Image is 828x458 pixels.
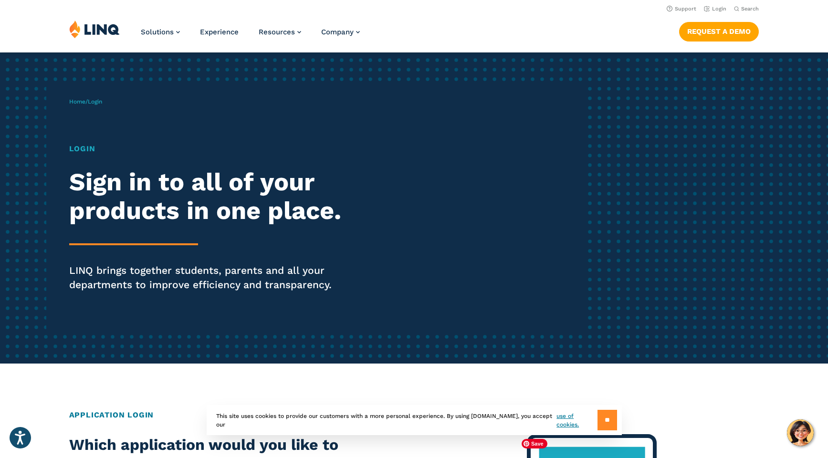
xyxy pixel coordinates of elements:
[679,20,759,41] nav: Button Navigation
[141,28,180,36] a: Solutions
[321,28,360,36] a: Company
[69,409,759,421] h2: Application Login
[69,263,388,292] p: LINQ brings together students, parents and all your departments to improve efficiency and transpa...
[69,143,388,155] h1: Login
[69,20,120,38] img: LINQ | K‑12 Software
[69,98,85,105] a: Home
[679,22,759,41] a: Request a Demo
[704,6,726,12] a: Login
[69,98,102,105] span: /
[321,28,354,36] span: Company
[200,28,239,36] a: Experience
[141,20,360,52] nav: Primary Navigation
[667,6,696,12] a: Support
[734,5,759,12] button: Open Search Bar
[787,419,814,446] button: Hello, have a question? Let’s chat.
[522,439,547,448] span: Save
[556,412,597,429] a: use of cookies.
[207,405,622,435] div: This site uses cookies to provide our customers with a more personal experience. By using [DOMAIN...
[741,6,759,12] span: Search
[141,28,174,36] span: Solutions
[69,168,388,225] h2: Sign in to all of your products in one place.
[259,28,295,36] span: Resources
[259,28,301,36] a: Resources
[88,98,102,105] span: Login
